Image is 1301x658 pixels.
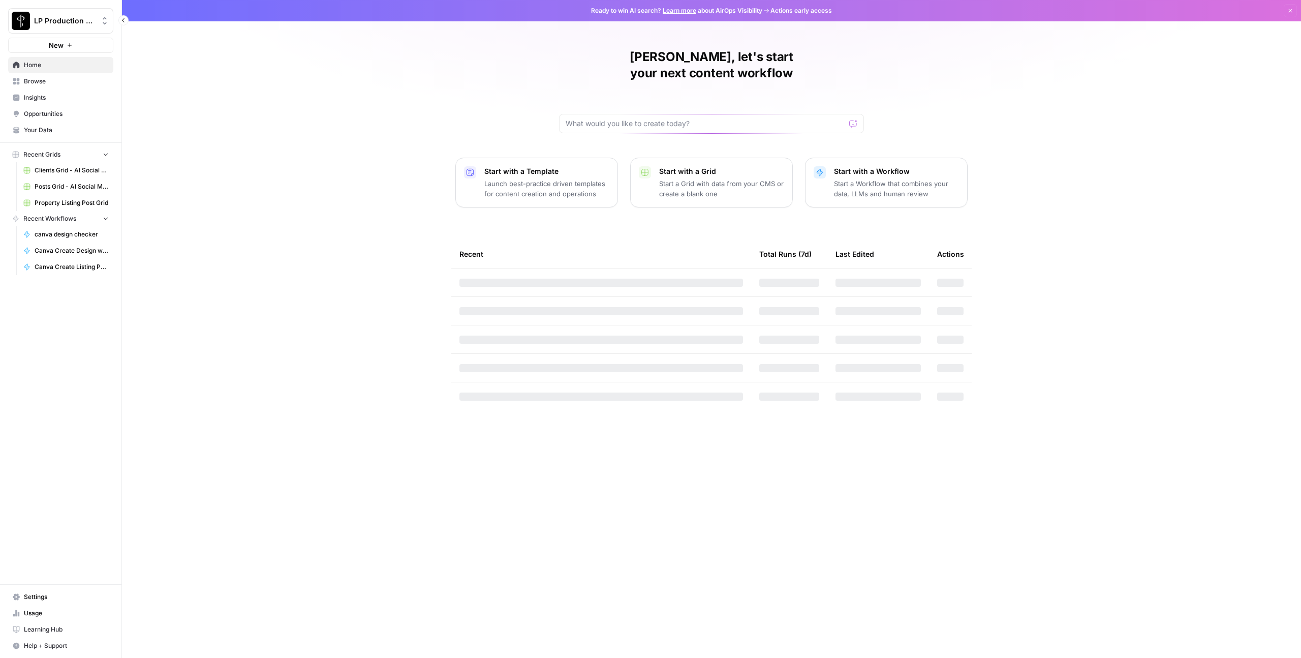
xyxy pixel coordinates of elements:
[8,106,113,122] a: Opportunities
[8,73,113,89] a: Browse
[8,8,113,34] button: Workspace: LP Production Workloads
[484,178,609,199] p: Launch best-practice driven templates for content creation and operations
[834,166,959,176] p: Start with a Workflow
[24,592,109,602] span: Settings
[663,7,696,14] a: Learn more
[455,158,618,207] button: Start with a TemplateLaunch best-practice driven templates for content creation and operations
[23,150,60,159] span: Recent Grids
[24,61,109,70] span: Home
[834,178,959,199] p: Start a Workflow that combines your data, LLMs and human review
[35,166,109,175] span: Clients Grid - AI Social Media
[8,638,113,654] button: Help + Support
[8,38,113,53] button: New
[805,158,968,207] button: Start with a WorkflowStart a Workflow that combines your data, LLMs and human review
[659,178,784,199] p: Start a Grid with data from your CMS or create a blank one
[19,195,113,211] a: Property Listing Post Grid
[24,77,109,86] span: Browse
[459,240,743,268] div: Recent
[591,6,762,15] span: Ready to win AI search? about AirOps Visibility
[835,240,874,268] div: Last Edited
[630,158,793,207] button: Start with a GridStart a Grid with data from your CMS or create a blank one
[24,93,109,102] span: Insights
[35,246,109,255] span: Canva Create Design with Image based on Single prompt PERSONALIZED
[19,259,113,275] a: Canva Create Listing Posts (human review to pick properties)
[559,49,864,81] h1: [PERSON_NAME], let's start your next content workflow
[8,211,113,226] button: Recent Workflows
[24,609,109,618] span: Usage
[770,6,832,15] span: Actions early access
[759,240,812,268] div: Total Runs (7d)
[8,621,113,638] a: Learning Hub
[19,178,113,195] a: Posts Grid - AI Social Media
[659,166,784,176] p: Start with a Grid
[12,12,30,30] img: LP Production Workloads Logo
[49,40,64,50] span: New
[35,230,109,239] span: canva design checker
[8,89,113,106] a: Insights
[19,226,113,243] a: canva design checker
[24,109,109,118] span: Opportunities
[24,625,109,634] span: Learning Hub
[8,589,113,605] a: Settings
[8,122,113,138] a: Your Data
[19,243,113,259] a: Canva Create Design with Image based on Single prompt PERSONALIZED
[19,162,113,178] a: Clients Grid - AI Social Media
[937,240,964,268] div: Actions
[35,182,109,191] span: Posts Grid - AI Social Media
[24,126,109,135] span: Your Data
[8,147,113,162] button: Recent Grids
[35,262,109,272] span: Canva Create Listing Posts (human review to pick properties)
[24,641,109,650] span: Help + Support
[34,16,96,26] span: LP Production Workloads
[8,57,113,73] a: Home
[484,166,609,176] p: Start with a Template
[35,198,109,207] span: Property Listing Post Grid
[566,118,845,129] input: What would you like to create today?
[23,214,76,223] span: Recent Workflows
[8,605,113,621] a: Usage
